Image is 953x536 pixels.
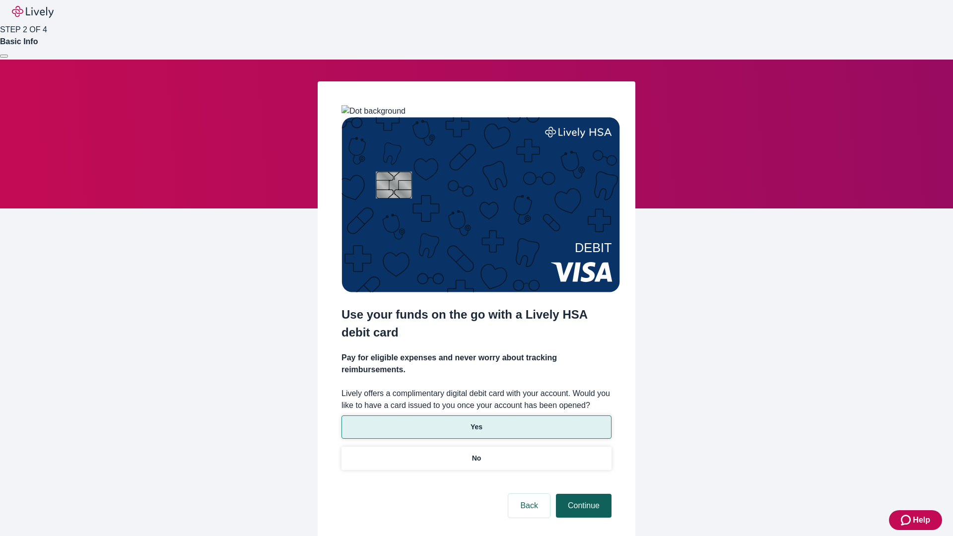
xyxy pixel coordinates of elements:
[341,352,612,376] h4: Pay for eligible expenses and never worry about tracking reimbursements.
[341,306,612,341] h2: Use your funds on the go with a Lively HSA debit card
[556,494,612,518] button: Continue
[341,105,406,117] img: Dot background
[341,447,612,470] button: No
[472,453,481,464] p: No
[12,6,54,18] img: Lively
[471,422,482,432] p: Yes
[913,514,930,526] span: Help
[341,388,612,411] label: Lively offers a complimentary digital debit card with your account. Would you like to have a card...
[889,510,942,530] button: Zendesk support iconHelp
[508,494,550,518] button: Back
[341,117,620,292] img: Debit card
[341,415,612,439] button: Yes
[901,514,913,526] svg: Zendesk support icon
